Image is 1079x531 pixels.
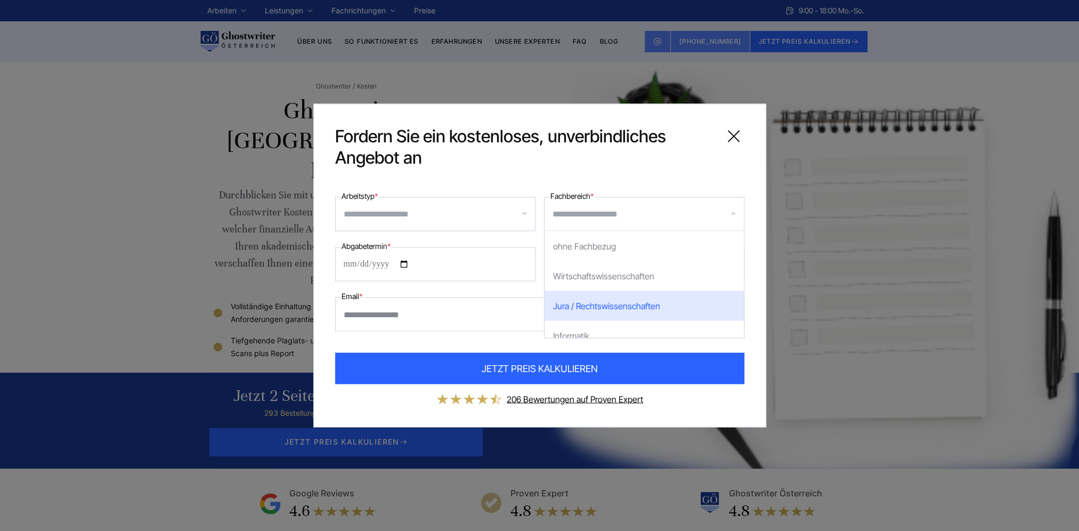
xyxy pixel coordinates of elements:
[550,190,594,203] label: Fachbereich
[545,291,744,321] div: Jura / Rechtswissenschaften
[342,190,378,203] label: Arbeitstyp
[482,361,598,376] span: JETZT PREIS KALKULIEREN
[545,261,744,291] div: Wirtschaftswissenschaften
[342,290,362,303] label: Email
[342,240,391,253] label: Abgabetermin
[335,126,715,168] span: Fordern Sie ein kostenloses, unverbindliches Angebot an
[507,394,643,405] a: 206 Bewertungen auf Proven Expert
[335,353,744,384] button: JETZT PREIS KALKULIEREN
[545,321,744,351] div: Informatik
[545,231,744,261] div: ohne Fachbezug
